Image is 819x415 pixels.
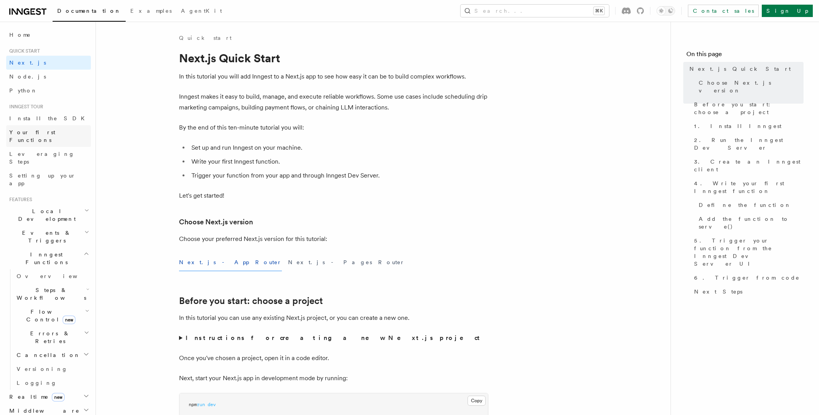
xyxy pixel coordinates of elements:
a: Documentation [53,2,126,22]
summary: Instructions for creating a new Next.js project [179,333,488,343]
a: Next.js [6,56,91,70]
button: Next.js - App Router [179,254,282,271]
a: Before you start: choose a project [691,97,804,119]
span: Add the function to serve() [699,215,804,231]
span: Realtime [6,393,65,401]
span: 4. Write your first Inngest function [694,179,804,195]
span: Logging [17,380,57,386]
kbd: ⌘K [594,7,604,15]
p: Choose your preferred Next.js version for this tutorial: [179,234,488,244]
span: new [52,393,65,401]
a: 1. Install Inngest [691,119,804,133]
a: Logging [14,376,91,390]
span: 1. Install Inngest [694,122,781,130]
button: Local Development [6,204,91,226]
a: AgentKit [176,2,227,21]
li: Set up and run Inngest on your machine. [189,142,488,153]
span: run [197,402,205,407]
span: 3. Create an Inngest client [694,158,804,173]
button: Events & Triggers [6,226,91,248]
button: Search...⌘K [461,5,609,17]
span: Leveraging Steps [9,151,75,165]
p: Inngest makes it easy to build, manage, and execute reliable workflows. Some use cases include sc... [179,91,488,113]
li: Trigger your function from your app and through Inngest Dev Server. [189,170,488,181]
a: Leveraging Steps [6,147,91,169]
span: Next.js [9,60,46,66]
a: Before you start: choose a project [179,295,323,306]
span: Choose Next.js version [699,79,804,94]
span: Python [9,87,38,94]
span: Inngest Functions [6,251,84,266]
span: Inngest tour [6,104,43,110]
a: Choose Next.js version [179,217,253,227]
span: Overview [17,273,96,279]
span: 2. Run the Inngest Dev Server [694,136,804,152]
p: Let's get started! [179,190,488,201]
span: npm [189,402,197,407]
a: Next Steps [691,285,804,299]
button: Inngest Functions [6,248,91,269]
a: 4. Write your first Inngest function [691,176,804,198]
button: Next.js - Pages Router [288,254,405,271]
a: 2. Run the Inngest Dev Server [691,133,804,155]
span: Steps & Workflows [14,286,86,302]
span: Install the SDK [9,115,89,121]
p: By the end of this ten-minute tutorial you will: [179,122,488,133]
a: Node.js [6,70,91,84]
span: Cancellation [14,351,80,359]
span: Flow Control [14,308,85,323]
a: Define the function [696,198,804,212]
p: In this tutorial you can use any existing Next.js project, or you can create a new one. [179,313,488,323]
span: Events & Triggers [6,229,84,244]
a: 6. Trigger from code [691,271,804,285]
strong: Instructions for creating a new Next.js project [186,334,483,342]
button: Steps & Workflows [14,283,91,305]
span: Define the function [699,201,791,209]
span: Errors & Retries [14,330,84,345]
a: Install the SDK [6,111,91,125]
span: Setting up your app [9,172,76,186]
button: Flow Controlnew [14,305,91,326]
a: Setting up your app [6,169,91,190]
button: Errors & Retries [14,326,91,348]
p: Once you've chosen a project, open it in a code editor. [179,353,488,364]
button: Cancellation [14,348,91,362]
a: Python [6,84,91,97]
span: Examples [130,8,172,14]
span: Middleware [6,407,80,415]
a: Home [6,28,91,42]
span: Documentation [57,8,121,14]
li: Write your first Inngest function. [189,156,488,167]
div: Inngest Functions [6,269,91,390]
h1: Next.js Quick Start [179,51,488,65]
p: Next, start your Next.js app in development mode by running: [179,373,488,384]
a: Sign Up [762,5,813,17]
a: Quick start [179,34,232,42]
span: Features [6,196,32,203]
a: 5. Trigger your function from the Inngest Dev Server UI [691,234,804,271]
button: Realtimenew [6,390,91,404]
button: Copy [468,396,486,406]
a: Choose Next.js version [696,76,804,97]
span: Your first Functions [9,129,55,143]
p: In this tutorial you will add Inngest to a Next.js app to see how easy it can be to build complex... [179,71,488,82]
h4: On this page [686,50,804,62]
a: Next.js Quick Start [686,62,804,76]
span: Versioning [17,366,68,372]
span: 5. Trigger your function from the Inngest Dev Server UI [694,237,804,268]
span: Before you start: choose a project [694,101,804,116]
a: Contact sales [688,5,759,17]
a: Overview [14,269,91,283]
span: AgentKit [181,8,222,14]
span: Home [9,31,31,39]
button: Toggle dark mode [657,6,675,15]
span: Local Development [6,207,84,223]
span: Node.js [9,73,46,80]
span: dev [208,402,216,407]
span: Next Steps [694,288,742,295]
span: new [63,316,75,324]
a: Examples [126,2,176,21]
a: Add the function to serve() [696,212,804,234]
a: Your first Functions [6,125,91,147]
a: 3. Create an Inngest client [691,155,804,176]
